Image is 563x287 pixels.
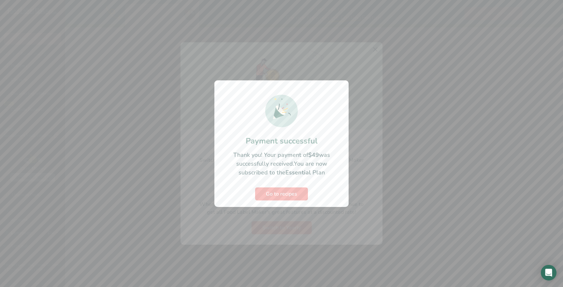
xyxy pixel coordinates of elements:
[266,190,297,198] span: Go to recipes
[221,151,342,177] p: Thank you! Your payment of was successfully received.
[308,151,319,159] b: $49
[255,187,308,200] button: Go to recipes
[221,135,342,147] h1: Payment successful
[265,95,298,127] img: Successful Payment
[238,160,327,176] span: You are now subscribed to the Plan
[541,265,556,280] div: Open Intercom Messenger
[285,169,311,176] b: Essential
